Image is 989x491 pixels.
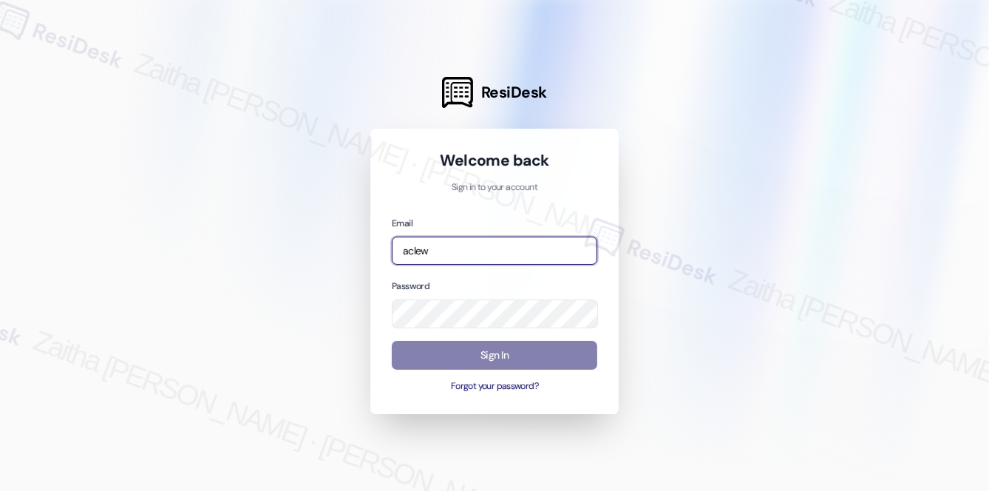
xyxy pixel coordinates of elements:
p: Sign in to your account [392,181,597,194]
button: Forgot your password? [392,380,597,393]
span: ResiDesk [481,82,547,103]
button: Sign In [392,341,597,370]
h1: Welcome back [392,150,597,171]
img: ResiDesk Logo [442,77,473,108]
label: Email [392,217,412,229]
label: Password [392,280,429,292]
input: name@example.com [392,237,597,265]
